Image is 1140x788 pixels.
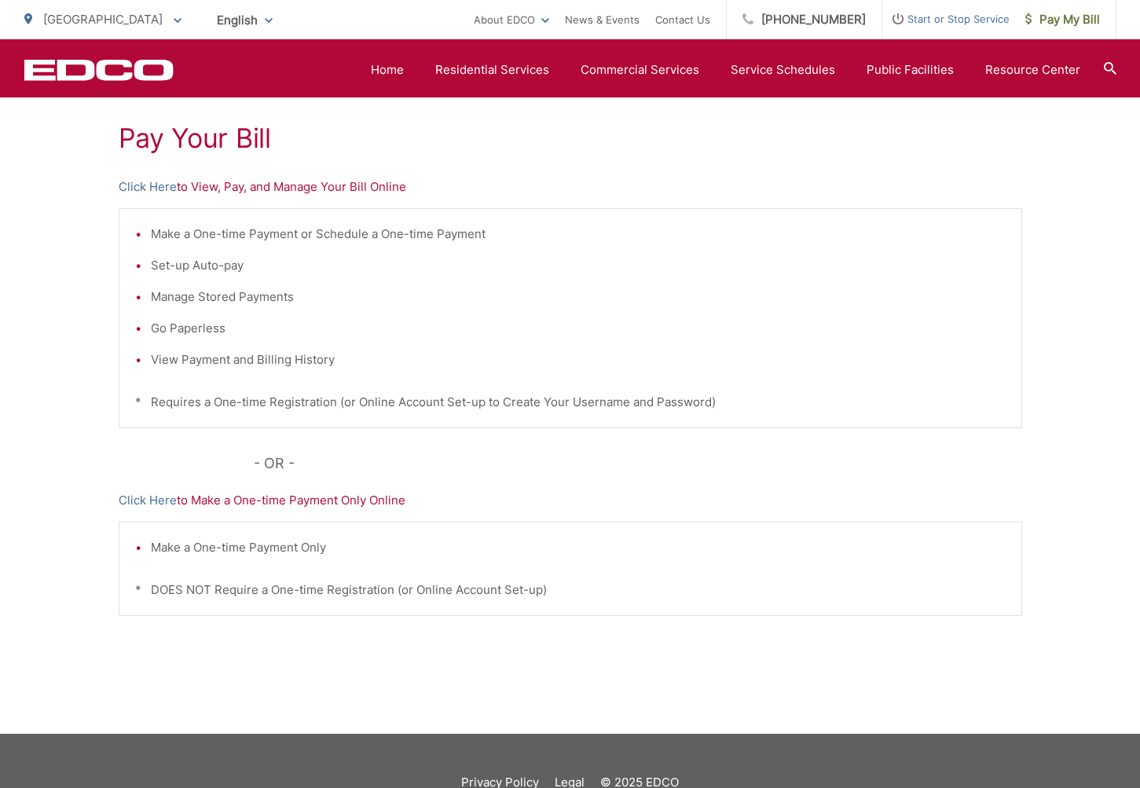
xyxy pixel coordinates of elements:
[474,10,549,29] a: About EDCO
[435,60,549,79] a: Residential Services
[371,60,404,79] a: Home
[119,491,1022,510] p: to Make a One-time Payment Only Online
[151,538,1006,557] li: Make a One-time Payment Only
[43,12,163,27] span: [GEOGRAPHIC_DATA]
[151,256,1006,275] li: Set-up Auto-pay
[135,393,1006,412] p: * Requires a One-time Registration (or Online Account Set-up to Create Your Username and Password)
[731,60,835,79] a: Service Schedules
[119,178,1022,196] p: to View, Pay, and Manage Your Bill Online
[135,581,1006,599] p: * DOES NOT Require a One-time Registration (or Online Account Set-up)
[867,60,954,79] a: Public Facilities
[565,10,640,29] a: News & Events
[151,350,1006,369] li: View Payment and Billing History
[119,178,177,196] a: Click Here
[24,59,174,81] a: EDCD logo. Return to the homepage.
[655,10,710,29] a: Contact Us
[1025,10,1100,29] span: Pay My Bill
[119,123,1022,154] h1: Pay Your Bill
[985,60,1080,79] a: Resource Center
[151,319,1006,338] li: Go Paperless
[151,225,1006,244] li: Make a One-time Payment or Schedule a One-time Payment
[119,491,177,510] a: Click Here
[254,452,1022,475] p: - OR -
[205,6,284,34] span: English
[151,288,1006,306] li: Manage Stored Payments
[581,60,699,79] a: Commercial Services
